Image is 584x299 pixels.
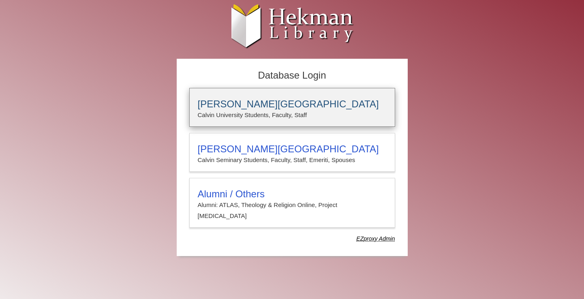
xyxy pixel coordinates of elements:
[198,188,387,221] summary: Alumni / OthersAlumni: ATLAS, Theology & Religion Online, Project [MEDICAL_DATA]
[189,88,395,127] a: [PERSON_NAME][GEOGRAPHIC_DATA]Calvin University Students, Faculty, Staff
[198,200,387,221] p: Alumni: ATLAS, Theology & Religion Online, Project [MEDICAL_DATA]
[198,143,387,155] h3: [PERSON_NAME][GEOGRAPHIC_DATA]
[356,235,395,242] dfn: Use Alumni login
[185,67,399,84] h2: Database Login
[198,98,387,110] h3: [PERSON_NAME][GEOGRAPHIC_DATA]
[198,155,387,165] p: Calvin Seminary Students, Faculty, Staff, Emeriti, Spouses
[189,133,395,172] a: [PERSON_NAME][GEOGRAPHIC_DATA]Calvin Seminary Students, Faculty, Staff, Emeriti, Spouses
[198,188,387,200] h3: Alumni / Others
[198,110,387,120] p: Calvin University Students, Faculty, Staff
